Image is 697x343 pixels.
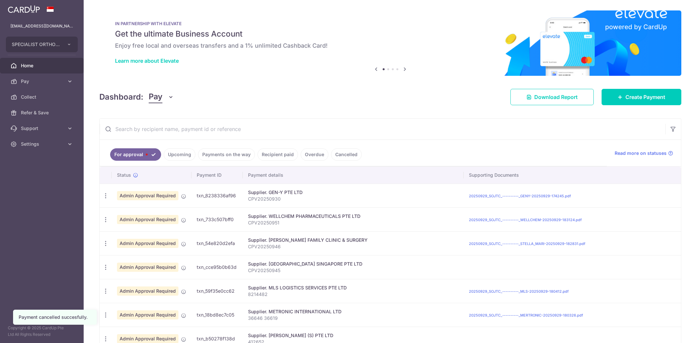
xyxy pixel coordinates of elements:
[191,303,243,327] td: txn_18bd8ec7c05
[191,231,243,255] td: txn_54e820d2efa
[117,239,178,248] span: Admin Approval Required
[248,285,458,291] div: Supplier. MLS LOGISTICS SERVICES PTE LTD
[191,255,243,279] td: txn_cce95b0b63d
[115,42,666,50] h6: Enjoy free local and overseas transfers and a 1% unlimited Cashback Card!
[301,148,328,161] a: Overdue
[464,167,693,184] th: Supporting Documents
[248,196,458,202] p: CPV20250930
[99,91,143,103] h4: Dashboard:
[191,207,243,231] td: txn_733c507bff0
[248,189,458,196] div: Supplier. GEN-Y PTE LTD
[248,220,458,226] p: CPV20250951
[100,119,665,139] input: Search by recipient name, payment id or reference
[248,291,458,298] p: 8214482
[248,261,458,267] div: Supplier. [GEOGRAPHIC_DATA] SINGAPORE PTE LTD
[10,23,73,29] p: [EMAIL_ADDRESS][DOMAIN_NAME]
[19,314,91,320] div: Payment cancelled succesfully.
[248,332,458,339] div: Supplier. [PERSON_NAME] (S) PTE LTD
[243,167,464,184] th: Payment details
[248,243,458,250] p: CPV20250946
[21,125,64,132] span: Support
[625,93,665,101] span: Create Payment
[615,150,667,156] span: Read more on statuses
[12,41,60,48] span: SPECIALIST ORTHOPAEDIC JOINT TRAUMA CENTRE PTE. LTD.
[602,89,681,105] a: Create Payment
[6,37,78,52] button: SPECIALIST ORTHOPAEDIC JOINT TRAUMA CENTRE PTE. LTD.
[164,148,195,161] a: Upcoming
[117,310,178,319] span: Admin Approval Required
[117,263,178,272] span: Admin Approval Required
[248,315,458,321] p: 36646 36619
[117,286,178,296] span: Admin Approval Required
[248,213,458,220] div: Supplier. WELLCHEM PHARMACEUTICALS PTE LTD
[191,279,243,303] td: txn_59f35e0cc62
[257,148,298,161] a: Recipient paid
[117,172,131,178] span: Status
[469,241,585,246] a: 20250929_SOJTC_----------_STELLA_MARI-20250929-182831.pdf
[469,194,571,198] a: 20250929_SOJTC_----------_GENY-20250929-174245.pdf
[469,289,569,294] a: 20250929_SOJTC_----------_MLS-20250929-180412.pdf
[510,89,594,105] a: Download Report
[99,10,681,76] img: Renovation banner
[21,62,64,69] span: Home
[191,167,243,184] th: Payment ID
[117,215,178,224] span: Admin Approval Required
[21,109,64,116] span: Refer & Save
[655,323,690,340] iframe: Opens a widget where you can find more information
[115,29,666,39] h5: Get the ultimate Business Account
[248,308,458,315] div: Supplier. METRONIC INTERNATIONAL LTD
[21,141,64,147] span: Settings
[8,5,40,13] img: CardUp
[534,93,578,101] span: Download Report
[117,191,178,200] span: Admin Approval Required
[21,78,64,85] span: Pay
[110,148,161,161] a: For approval
[331,148,362,161] a: Cancelled
[248,237,458,243] div: Supplier. [PERSON_NAME] FAMILY CLINIC & SURGERY
[469,218,582,222] a: 20250929_SOJTC_----------_WELLCHEM-20250929-183124.pdf
[149,91,162,103] span: Pay
[469,313,583,318] a: 20250929_SOJTC_----------_MERTRONIC-20250929-180326.pdf
[115,21,666,26] p: IN PARTNERSHIP WITH ELEVATE
[198,148,255,161] a: Payments on the way
[248,267,458,274] p: CPV20250945
[615,150,673,156] a: Read more on statuses
[191,184,243,207] td: txn_8238336af96
[21,94,64,100] span: Collect
[115,57,179,64] a: Learn more about Elevate
[149,91,174,103] button: Pay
